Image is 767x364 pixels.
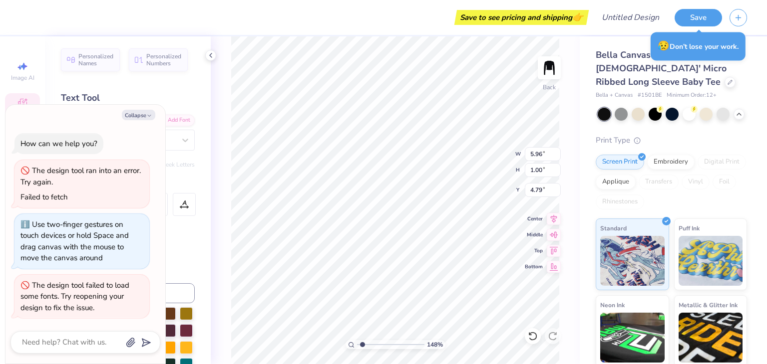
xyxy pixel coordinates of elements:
span: Bottom [525,263,543,270]
div: The design tool failed to load some fonts. Try reopening your design to fix the issue. [20,280,129,313]
span: Neon Ink [600,300,625,310]
button: Save [675,9,722,26]
div: How can we help you? [20,139,97,149]
div: Use two-finger gestures on touch devices or hold Space and drag canvas with the mouse to move the... [20,219,129,263]
input: Untitled Design [594,7,667,27]
span: Personalized Numbers [146,53,182,67]
span: Puff Ink [679,223,700,233]
span: Standard [600,223,627,233]
span: # 1501BE [638,91,662,100]
div: Don’t lose your work. [651,32,746,60]
div: The design tool ran into an error. Try again. [20,166,141,187]
span: Center [525,215,543,222]
div: Vinyl [682,175,710,189]
span: Bella + Canvas [596,91,633,100]
span: Top [525,247,543,254]
span: Metallic & Glitter Ink [679,300,738,310]
span: 👉 [572,11,583,23]
div: Transfers [639,175,679,189]
div: Back [543,83,556,92]
div: Digital Print [698,155,746,170]
img: Back [539,58,559,78]
button: Collapse [122,110,155,120]
img: Standard [600,236,665,286]
span: Minimum Order: 12 + [667,91,717,100]
div: Print Type [596,135,747,146]
span: Bella Canvas [DEMOGRAPHIC_DATA]' Micro Ribbed Long Sleeve Baby Tee [596,49,727,88]
div: Applique [596,175,636,189]
span: Middle [525,231,543,238]
img: Puff Ink [679,236,743,286]
img: Neon Ink [600,313,665,363]
div: Foil [713,175,736,189]
span: Personalized Names [78,53,114,67]
div: Save to see pricing and shipping [457,10,586,25]
div: Screen Print [596,155,644,170]
span: 148 % [427,340,443,349]
div: Add Font [155,115,195,126]
div: Embroidery [647,155,695,170]
div: Text Tool [61,91,195,105]
div: Failed to fetch [20,192,68,202]
img: Metallic & Glitter Ink [679,313,743,363]
span: Image AI [11,74,34,82]
span: 😥 [658,39,670,52]
div: Rhinestones [596,194,644,209]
